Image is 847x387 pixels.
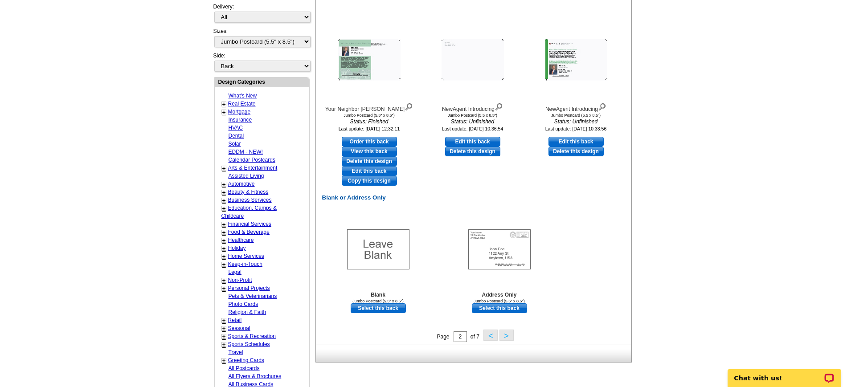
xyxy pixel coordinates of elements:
[228,285,270,291] a: Personal Projects
[228,261,262,267] a: Keep-in-Touch
[437,334,449,340] span: Page
[229,149,263,155] a: EDDM - NEW!
[371,292,385,298] b: Blank
[228,197,272,203] a: Business Services
[229,349,243,355] a: Travel
[228,229,270,235] a: Food & Beverage
[405,101,413,111] img: view design details
[548,147,604,156] a: Delete this design
[228,357,264,363] a: Greeting Cards
[222,237,226,244] a: +
[342,147,397,156] a: View this back
[228,181,255,187] a: Automotive
[222,181,226,188] a: +
[722,359,847,387] iframe: LiveChat chat widget
[222,165,226,172] a: +
[221,205,277,219] a: Education, Camps & Childcare
[229,141,241,147] a: Solar
[222,325,226,332] a: +
[228,333,276,339] a: Sports & Recreation
[329,299,427,303] div: Jumbo Postcard (5.5" x 8.5")
[229,373,282,379] a: All Flyers & Brochures
[222,109,226,116] a: +
[424,101,522,113] div: NewAgent Introducing
[424,118,522,126] i: Status: Unfinished
[222,229,226,236] a: +
[222,333,226,340] a: +
[527,118,625,126] i: Status: Unfinished
[347,229,409,269] img: Blank Template
[442,126,503,131] small: Last update: [DATE] 10:36:54
[495,101,503,111] img: view design details
[222,285,226,292] a: +
[548,137,604,147] a: use this design
[213,52,310,73] div: Side:
[229,125,243,131] a: HVAC
[228,341,270,347] a: Sports Schedules
[228,253,264,259] a: Home Services
[351,303,406,313] a: use this design
[229,301,258,307] a: Photo Cards
[545,126,607,131] small: Last update: [DATE] 10:33:56
[527,113,625,118] div: Jumbo Postcard (5.5 x 8.5")
[222,245,226,252] a: +
[229,157,275,163] a: Calendar Postcards
[482,292,516,298] b: Address Only
[342,137,397,147] a: use this design
[318,194,633,201] h2: Blank or Address Only
[228,325,250,331] a: Seasonal
[228,237,254,243] a: Healthcare
[229,293,277,299] a: Pets & Veterinarians
[222,197,226,204] a: +
[228,245,246,251] a: Holiday
[472,303,527,313] a: use this design
[342,156,397,166] a: Delete this design
[468,229,531,269] img: Addresses Only
[598,101,606,111] img: view design details
[222,317,226,324] a: +
[320,101,418,113] div: Your Neighbor [PERSON_NAME]
[442,39,504,81] img: NewAgent Introducing
[338,39,401,81] img: Your Neighbor Mike Steele
[499,330,514,341] button: >
[215,77,309,86] div: Design Categories
[527,101,625,113] div: NewAgent Introducing
[222,101,226,108] a: +
[229,93,257,99] a: What's New
[213,27,310,52] div: Sizes:
[222,341,226,348] a: +
[222,261,226,268] a: +
[222,253,226,260] a: +
[424,113,522,118] div: Jumbo Postcard (5.5 x 8.5")
[450,299,548,303] div: Jumbo Postcard (5.5" x 8.5")
[228,317,242,323] a: Retail
[213,3,310,27] div: Delivery:
[228,189,269,195] a: Beauty & Fitness
[228,101,256,107] a: Real Estate
[229,117,252,123] a: Insurance
[342,176,397,186] a: Copy this design
[228,165,278,171] a: Arts & Entertainment
[545,39,607,81] img: NewAgent Introducing
[229,269,241,275] a: Legal
[229,173,264,179] a: Assisted Living
[445,147,500,156] a: Delete this design
[471,334,479,340] span: of 7
[222,277,226,284] a: +
[483,330,498,341] button: <
[228,221,271,227] a: Financial Services
[229,133,244,139] a: Dental
[229,309,266,315] a: Religion & Faith
[229,365,260,371] a: All Postcards
[320,113,418,118] div: Jumbo Postcard (5.5" x 8.5")
[222,189,226,196] a: +
[222,357,226,364] a: +
[339,126,400,131] small: Last update: [DATE] 12:32:11
[228,109,251,115] a: Mortgage
[222,221,226,228] a: +
[342,166,397,176] a: edit this design
[320,118,418,126] i: Status: Finished
[445,137,500,147] a: use this design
